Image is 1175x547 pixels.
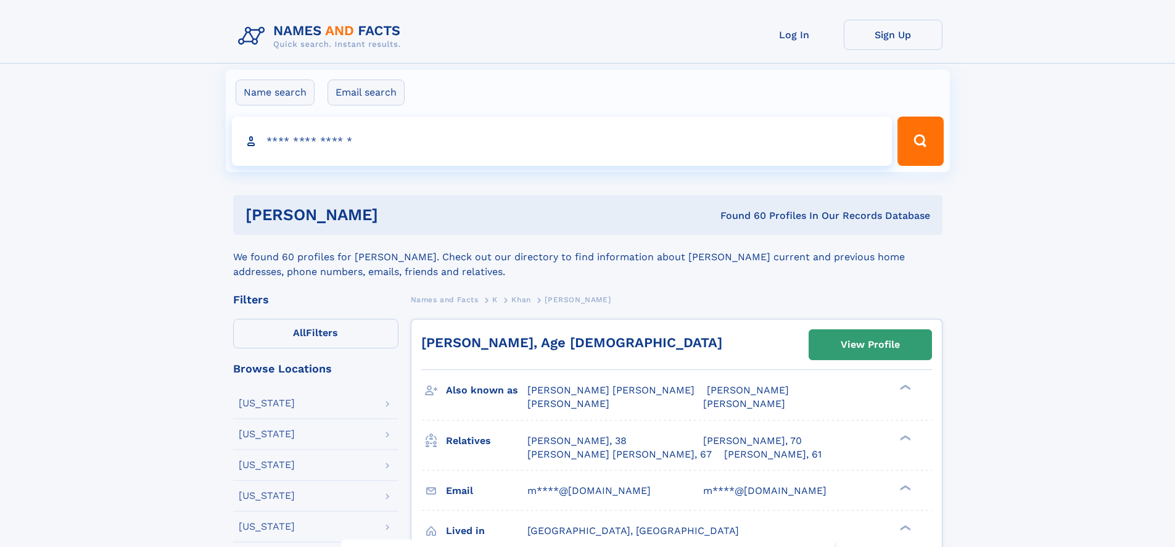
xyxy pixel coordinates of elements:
button: Search Button [897,117,943,166]
a: View Profile [809,330,931,360]
img: Logo Names and Facts [233,20,411,53]
span: [PERSON_NAME] [527,398,609,409]
a: Khan [511,292,530,307]
div: Browse Locations [233,363,398,374]
span: [PERSON_NAME] [PERSON_NAME] [527,384,695,396]
div: [US_STATE] [239,398,295,408]
a: [PERSON_NAME], Age [DEMOGRAPHIC_DATA] [421,335,722,350]
div: [US_STATE] [239,460,295,470]
a: [PERSON_NAME], 38 [527,434,627,448]
span: [PERSON_NAME] [707,384,789,396]
div: View Profile [841,331,900,359]
a: [PERSON_NAME], 61 [724,448,822,461]
span: K [492,295,498,304]
a: Log In [745,20,844,50]
a: K [492,292,498,307]
label: Name search [236,80,315,105]
div: [US_STATE] [239,429,295,439]
div: ❯ [897,524,912,532]
span: All [293,327,306,339]
h3: Lived in [446,520,527,541]
a: Names and Facts [411,292,479,307]
div: ❯ [897,483,912,491]
a: [PERSON_NAME], 70 [703,434,802,448]
div: ❯ [897,384,912,392]
div: [US_STATE] [239,522,295,532]
span: Khan [511,295,530,304]
span: [PERSON_NAME] [703,398,785,409]
label: Filters [233,319,398,348]
div: Found 60 Profiles In Our Records Database [549,209,930,223]
div: ❯ [897,434,912,442]
label: Email search [328,80,405,105]
span: [PERSON_NAME] [545,295,611,304]
h1: [PERSON_NAME] [245,207,550,223]
input: search input [232,117,893,166]
div: [US_STATE] [239,491,295,501]
a: [PERSON_NAME] [PERSON_NAME], 67 [527,448,712,461]
div: Filters [233,294,398,305]
div: We found 60 profiles for [PERSON_NAME]. Check out our directory to find information about [PERSON... [233,235,942,279]
h3: Email [446,480,527,501]
span: [GEOGRAPHIC_DATA], [GEOGRAPHIC_DATA] [527,525,739,537]
h3: Also known as [446,380,527,401]
h3: Relatives [446,430,527,451]
a: Sign Up [844,20,942,50]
